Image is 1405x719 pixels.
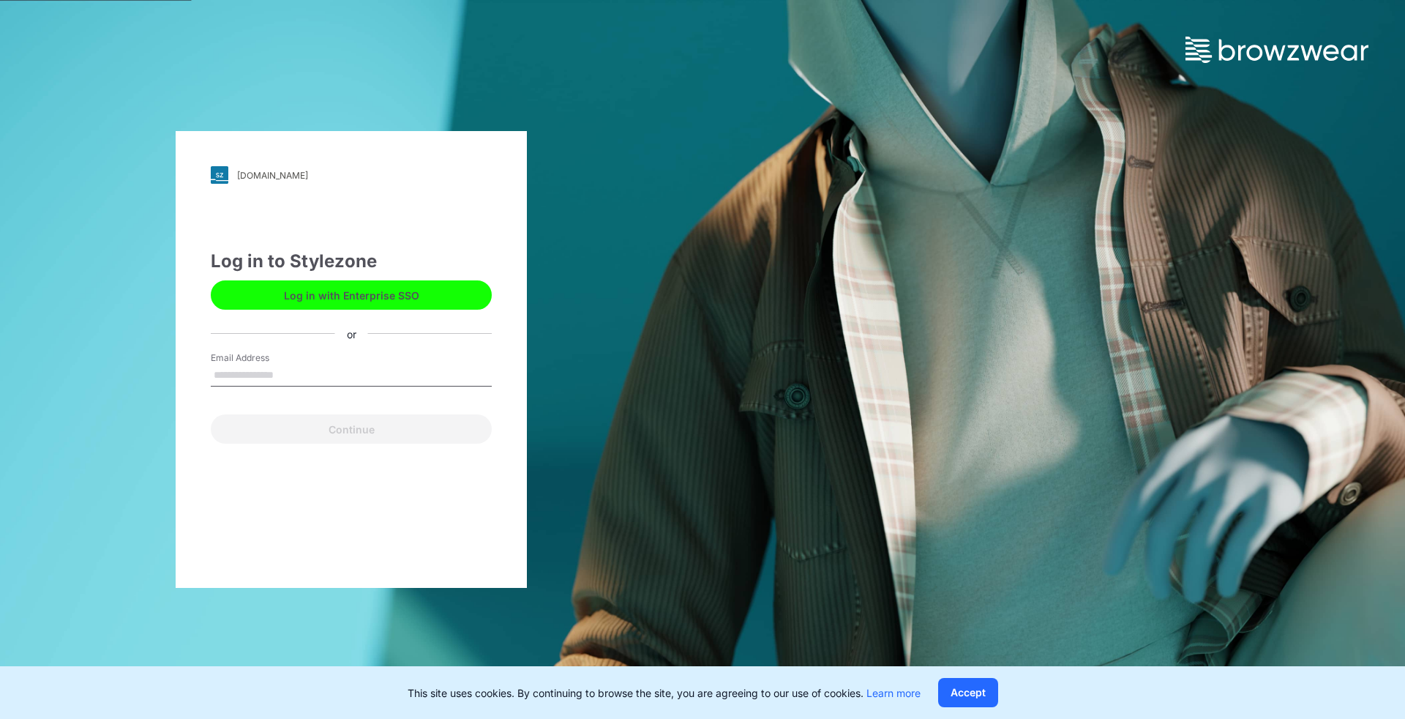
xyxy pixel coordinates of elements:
[211,351,313,365] label: Email Address
[211,248,492,275] div: Log in to Stylezone
[866,687,921,699] a: Learn more
[408,685,921,701] p: This site uses cookies. By continuing to browse the site, you are agreeing to our use of cookies.
[938,678,998,707] button: Accept
[211,166,228,184] img: svg+xml;base64,PHN2ZyB3aWR0aD0iMjgiIGhlaWdodD0iMjgiIHZpZXdCb3g9IjAgMCAyOCAyOCIgZmlsbD0ibm9uZSIgeG...
[1185,37,1368,63] img: browzwear-logo.73288ffb.svg
[211,280,492,310] button: Log in with Enterprise SSO
[335,326,368,341] div: or
[237,170,308,181] div: [DOMAIN_NAME]
[211,166,492,184] a: [DOMAIN_NAME]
